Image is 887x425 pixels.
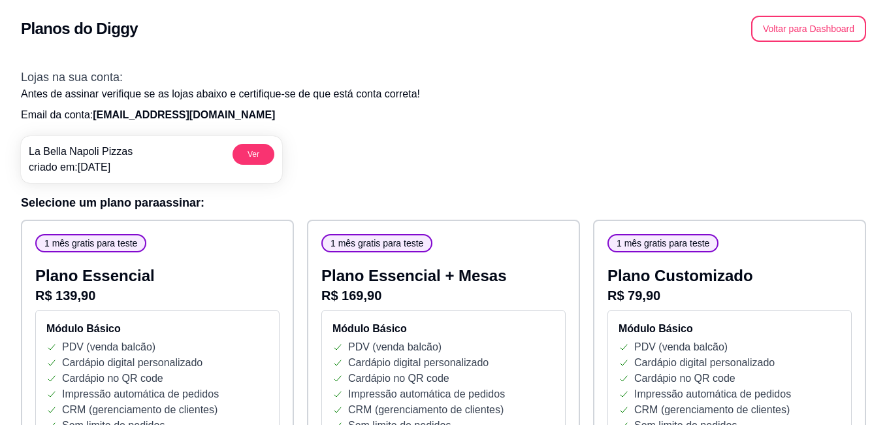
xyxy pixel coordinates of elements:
p: CRM (gerenciamento de clientes) [634,402,790,418]
p: Cardápio no QR code [634,371,735,386]
p: Impressão automática de pedidos [62,386,219,402]
p: Antes de assinar verifique se as lojas abaixo e certifique-se de que está conta correta! [21,86,866,102]
p: R$ 79,90 [607,286,852,305]
span: 1 mês gratis para teste [611,237,715,250]
p: R$ 139,90 [35,286,280,305]
button: Ver [233,144,274,165]
p: La Bella Napoli Pizzas [29,144,133,160]
p: Cardápio digital personalizado [348,355,489,371]
p: Impressão automática de pedidos [634,386,791,402]
p: PDV (venda balcão) [634,339,728,355]
span: [EMAIL_ADDRESS][DOMAIN_NAME] [93,109,275,120]
p: Plano Essencial + Mesas [321,265,566,286]
p: CRM (gerenciamento de clientes) [62,402,218,418]
p: Email da conta: [21,107,866,123]
a: Voltar para Dashboard [751,23,866,34]
h3: Lojas na sua conta: [21,68,866,86]
p: criado em: [DATE] [29,160,133,175]
p: Cardápio no QR code [62,371,163,386]
p: Plano Essencial [35,265,280,286]
button: Voltar para Dashboard [751,16,866,42]
h4: Módulo Básico [46,321,268,337]
span: 1 mês gratis para teste [325,237,428,250]
p: CRM (gerenciamento de clientes) [348,402,504,418]
h4: Módulo Básico [619,321,841,337]
a: La Bella Napoli Pizzascriado em:[DATE]Ver [21,136,282,183]
p: Plano Customizado [607,265,852,286]
span: 1 mês gratis para teste [39,237,142,250]
h2: Planos do Diggy [21,18,138,39]
p: R$ 169,90 [321,286,566,305]
p: Cardápio digital personalizado [634,355,775,371]
p: Impressão automática de pedidos [348,386,505,402]
p: PDV (venda balcão) [348,339,442,355]
h3: Selecione um plano para assinar : [21,194,866,212]
h4: Módulo Básico [332,321,555,337]
p: Cardápio digital personalizado [62,355,202,371]
p: Cardápio no QR code [348,371,449,386]
p: PDV (venda balcão) [62,339,155,355]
